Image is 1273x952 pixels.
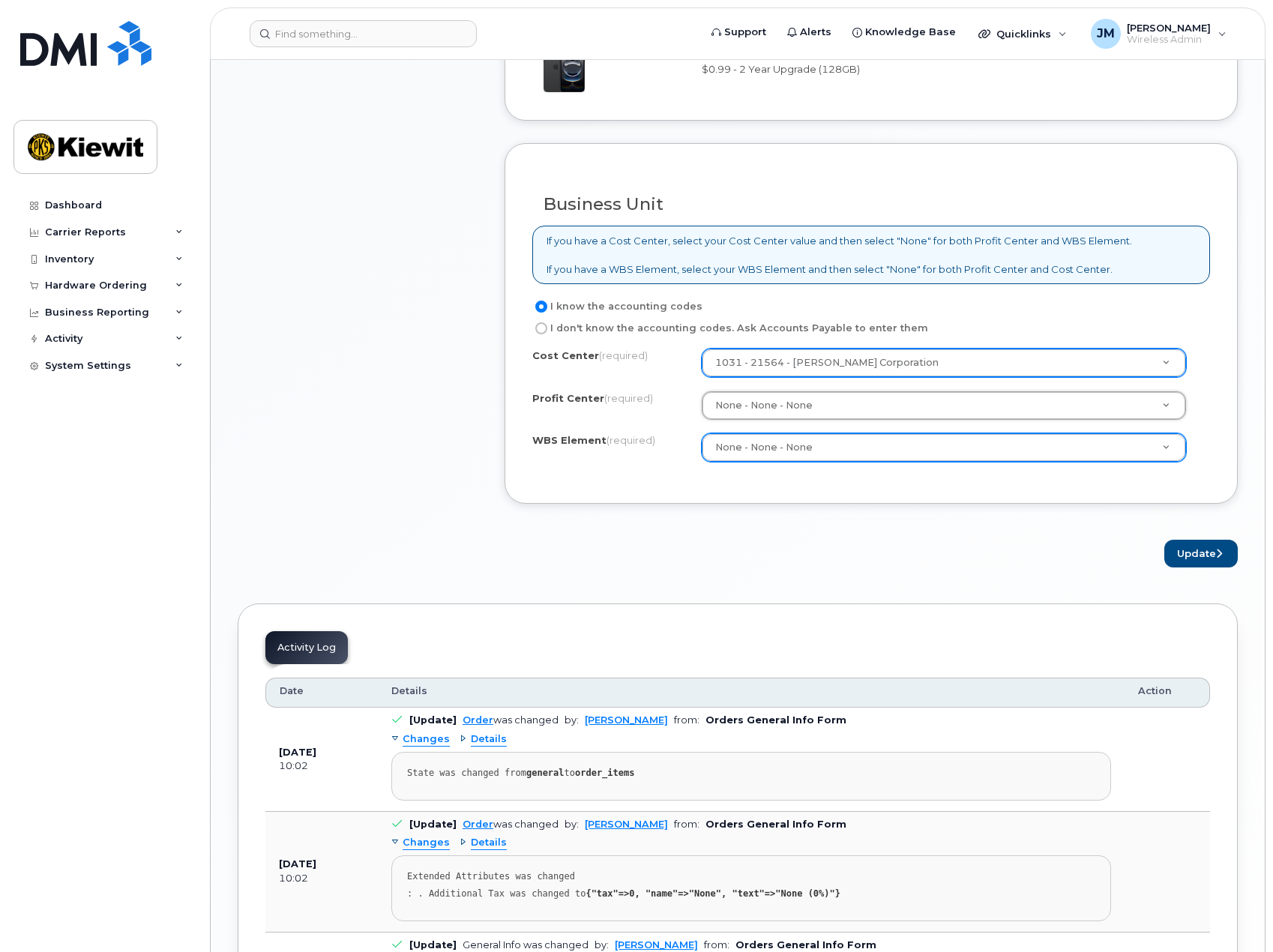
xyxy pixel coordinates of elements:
div: 10:02 [279,872,364,885]
label: I don't know the accounting codes. Ask Accounts Payable to enter them [532,319,928,337]
label: WBS Element [532,433,655,448]
div: 10:02 [279,759,364,773]
span: Changes [403,732,450,747]
span: by: [595,939,609,951]
span: (required) [607,434,655,446]
strong: {"tax"=>0, "name"=>"None", "text"=>"None (0%)"} [586,888,840,899]
label: I know the accounting codes [532,298,702,316]
iframe: Messenger Launcher [1208,887,1262,941]
span: 1031 - 21564 - [PERSON_NAME] Corporation [706,356,939,370]
div: was changed [463,819,559,830]
a: None - None - None [702,434,1185,461]
span: Alerts [800,25,831,40]
a: Knowledge Base [842,17,966,47]
div: State was changed from to [407,768,1095,779]
div: Extended Attributes was changed [407,871,1095,882]
a: Support [701,17,777,47]
b: [Update] [409,939,457,951]
span: from: [674,819,699,830]
span: None - None - None [706,441,813,454]
a: Order [463,714,493,726]
span: Details [471,732,507,747]
input: I know the accounting codes [535,301,547,313]
a: None - None - None [702,392,1185,419]
span: $0.99 - 2 Year Upgrade (128GB) [702,63,860,75]
div: General Info was changed [463,939,589,951]
div: : . Additional Tax was changed to [407,888,1095,900]
span: Details [391,684,427,698]
b: Orders General Info Form [705,714,846,726]
input: Find something... [250,20,477,47]
button: Update [1164,540,1238,567]
span: None - None - None [715,400,813,411]
a: [PERSON_NAME] [615,939,698,951]
span: Date [280,684,304,698]
span: from: [704,939,729,951]
span: [PERSON_NAME] [1127,22,1211,34]
label: Cost Center [532,349,648,363]
span: by: [565,819,579,830]
input: I don't know the accounting codes. Ask Accounts Payable to enter them [535,322,547,334]
div: Quicklinks [968,19,1077,49]
th: Action [1125,678,1210,708]
span: by: [565,714,579,726]
span: Support [724,25,766,40]
b: Orders General Info Form [705,819,846,830]
a: 1031 - 21564 - [PERSON_NAME] Corporation [702,349,1185,376]
span: Details [471,836,507,850]
span: Changes [403,836,450,850]
span: (required) [604,392,653,404]
span: from: [674,714,699,726]
b: [Update] [409,819,457,830]
a: [PERSON_NAME] [585,819,668,830]
span: (required) [599,349,648,361]
img: iphone16e.png [532,42,585,92]
span: Quicklinks [996,28,1051,40]
b: [DATE] [279,858,316,870]
strong: order_items [575,768,634,778]
h3: Business Unit [544,195,1199,214]
div: was changed [463,714,559,726]
b: Orders General Info Form [735,939,876,951]
a: Alerts [777,17,842,47]
div: Jason Muhle [1080,19,1237,49]
strong: general [526,768,565,778]
label: Profit Center [532,391,653,406]
span: Knowledge Base [865,25,956,40]
a: Order [463,819,493,830]
a: [PERSON_NAME] [585,714,668,726]
p: If you have a Cost Center, select your Cost Center value and then select "None" for both Profit C... [547,234,1132,276]
span: Wireless Admin [1127,34,1211,46]
b: [DATE] [279,747,316,758]
span: JM [1097,25,1115,43]
b: [Update] [409,714,457,726]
